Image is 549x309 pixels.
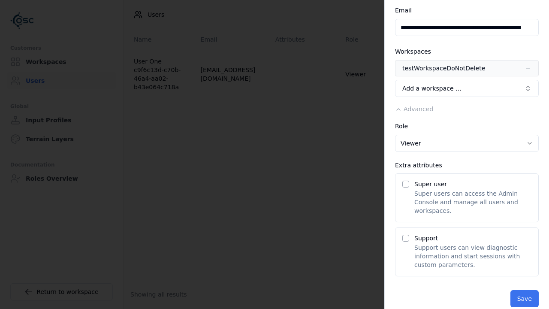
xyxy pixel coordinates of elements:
label: Role [395,123,408,130]
span: Add a workspace … [402,84,462,93]
label: Workspaces [395,48,431,55]
div: testWorkspaceDoNotDelete [402,64,485,73]
p: Support users can view diagnostic information and start sessions with custom parameters. [414,243,531,269]
label: Email [395,7,412,14]
div: Extra attributes [395,162,539,168]
label: Support [414,235,438,242]
label: Super user [414,181,447,188]
p: Super users can access the Admin Console and manage all users and workspaces. [414,189,531,215]
span: Advanced [404,106,433,112]
button: Save [510,290,539,307]
button: Advanced [395,105,433,113]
